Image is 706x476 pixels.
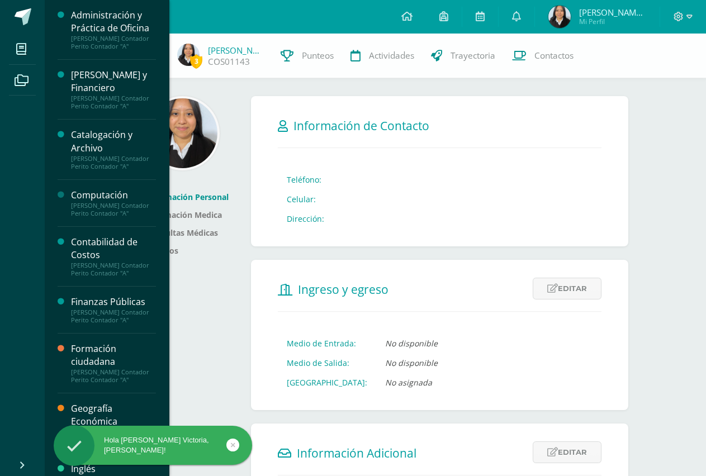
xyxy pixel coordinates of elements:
[71,368,156,384] div: [PERSON_NAME] Contador Perito Contador "A"
[71,342,156,368] div: Formación ciudadana
[423,34,504,78] a: Trayectoria
[369,50,414,61] span: Actividades
[54,435,252,455] div: Hola [PERSON_NAME] Victoria, [PERSON_NAME]!
[298,282,388,297] span: Ingreso y egreso
[342,34,423,78] a: Actividades
[71,155,156,170] div: [PERSON_NAME] Contador Perito Contador "A"
[71,261,156,277] div: [PERSON_NAME] Contador Perito Contador "A"
[208,45,264,56] a: [PERSON_NAME]
[71,69,156,94] div: [PERSON_NAME] y Financiero
[71,402,156,444] a: Geografía Económica[PERSON_NAME] Contador Perito Contador "A"
[272,34,342,78] a: Punteos
[71,189,156,202] div: Computación
[71,189,156,217] a: Computación[PERSON_NAME] Contador Perito Contador "A"
[71,94,156,110] div: [PERSON_NAME] Contador Perito Contador "A"
[71,35,156,50] div: [PERSON_NAME] Contador Perito Contador "A"
[136,210,222,220] a: Información Medica
[71,9,156,50] a: Administración y Práctica de Oficina[PERSON_NAME] Contador Perito Contador "A"
[148,98,217,168] img: acacef00772aeb0632d9c4bad2657c81.png
[71,296,156,324] a: Finanzas Públicas[PERSON_NAME] Contador Perito Contador "A"
[71,308,156,324] div: [PERSON_NAME] Contador Perito Contador "A"
[71,463,156,475] div: Inglés
[278,189,333,209] td: Celular:
[71,69,156,110] a: [PERSON_NAME] y Financiero[PERSON_NAME] Contador Perito Contador "A"
[293,118,429,134] span: Información de Contacto
[208,56,250,68] a: COS01143
[278,353,376,373] td: Medio de Salida:
[136,192,229,202] a: Información Personal
[579,17,646,26] span: Mi Perfil
[71,128,156,170] a: Catalogación y Archivo[PERSON_NAME] Contador Perito Contador "A"
[504,34,582,78] a: Contactos
[136,227,218,238] a: Consultas Médicas
[385,377,432,388] i: No asignada
[533,278,601,299] a: Editar
[297,445,416,461] span: Información Adicional
[385,338,438,349] i: No disponible
[71,202,156,217] div: [PERSON_NAME] Contador Perito Contador "A"
[71,236,156,261] div: Contabilidad de Costos
[177,44,200,66] img: f00ef15e90d3fb82cd1d53c420ecfd63.png
[71,402,156,428] div: Geografía Económica
[71,296,156,308] div: Finanzas Públicas
[278,209,333,229] td: Dirección:
[71,9,156,35] div: Administración y Práctica de Oficina
[385,358,438,368] i: No disponible
[579,7,646,18] span: [PERSON_NAME] Victoria
[548,6,571,28] img: f00ef15e90d3fb82cd1d53c420ecfd63.png
[71,236,156,277] a: Contabilidad de Costos[PERSON_NAME] Contador Perito Contador "A"
[71,342,156,384] a: Formación ciudadana[PERSON_NAME] Contador Perito Contador "A"
[278,334,376,353] td: Medio de Entrada:
[534,50,574,61] span: Contactos
[278,373,376,392] td: [GEOGRAPHIC_DATA]:
[302,50,334,61] span: Punteos
[533,441,601,463] a: Editar
[278,170,333,189] td: Teléfono:
[190,54,202,68] span: 3
[451,50,495,61] span: Trayectoria
[71,128,156,154] div: Catalogación y Archivo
